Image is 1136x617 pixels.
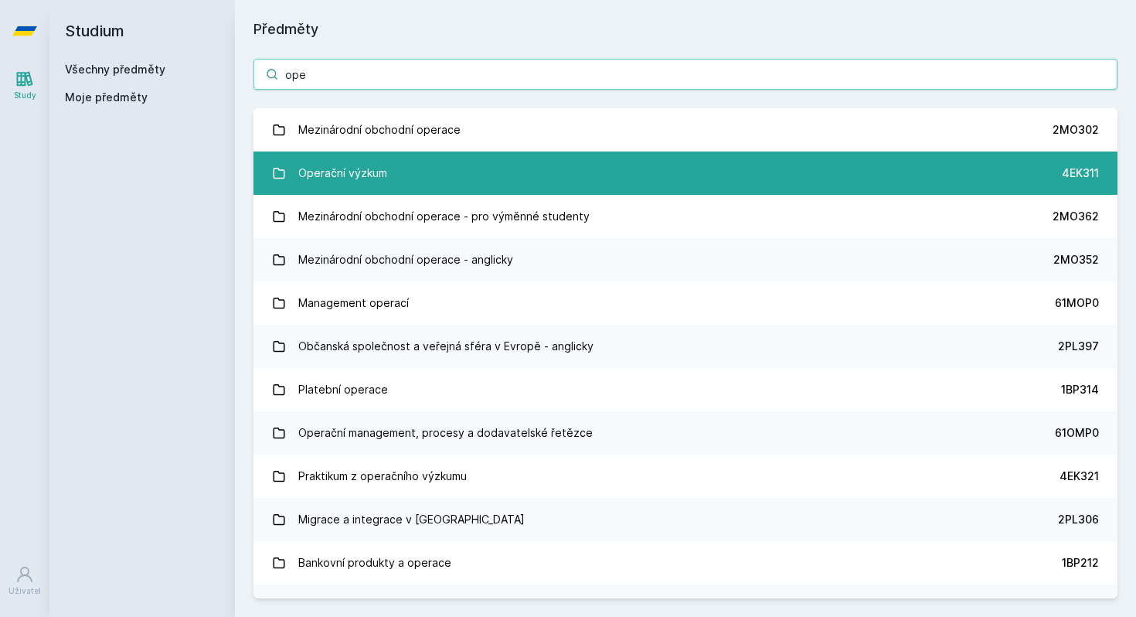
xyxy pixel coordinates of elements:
[1062,165,1099,181] div: 4EK311
[1053,252,1099,268] div: 2MO352
[253,195,1117,238] a: Mezinárodní obchodní operace - pro výměnné studenty 2MO362
[1053,209,1099,224] div: 2MO362
[253,152,1117,195] a: Operační výzkum 4EK311
[65,90,148,105] span: Moje předměty
[3,62,46,109] a: Study
[253,281,1117,325] a: Management operací 61MOP0
[1055,295,1099,311] div: 61MOP0
[253,368,1117,411] a: Platební operace 1BP314
[253,455,1117,498] a: Praktikum z operačního výzkumu 4EK321
[298,288,409,319] div: Management operací
[298,374,388,405] div: Platební operace
[9,585,41,597] div: Uživatel
[1053,122,1099,138] div: 2MO302
[298,114,461,145] div: Mezinárodní obchodní operace
[298,158,387,189] div: Operační výzkum
[298,461,467,492] div: Praktikum z operačního výzkumu
[253,541,1117,585] a: Bankovní produkty a operace 1BP212
[298,331,594,362] div: Občanská společnost a veřejná sféra v Evropě - anglicky
[65,63,165,76] a: Všechny předměty
[298,418,593,448] div: Operační management, procesy a dodavatelské řetězce
[298,547,451,578] div: Bankovní produkty a operace
[1055,425,1099,441] div: 61OMP0
[253,19,1117,40] h1: Předměty
[1062,555,1099,571] div: 1BP212
[253,59,1117,90] input: Název nebo ident předmětu…
[1059,469,1099,484] div: 4EK321
[253,411,1117,455] a: Operační management, procesy a dodavatelské řetězce 61OMP0
[14,90,36,101] div: Study
[298,201,590,232] div: Mezinárodní obchodní operace - pro výměnné studenty
[1058,339,1099,354] div: 2PL397
[298,504,525,535] div: Migrace a integrace v [GEOGRAPHIC_DATA]
[1061,382,1099,397] div: 1BP314
[3,557,46,605] a: Uživatel
[253,498,1117,541] a: Migrace a integrace v [GEOGRAPHIC_DATA] 2PL306
[253,108,1117,152] a: Mezinárodní obchodní operace 2MO302
[298,244,513,275] div: Mezinárodní obchodní operace - anglicky
[253,238,1117,281] a: Mezinárodní obchodní operace - anglicky 2MO352
[1058,512,1099,527] div: 2PL306
[253,325,1117,368] a: Občanská společnost a veřejná sféra v Evropě - anglicky 2PL397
